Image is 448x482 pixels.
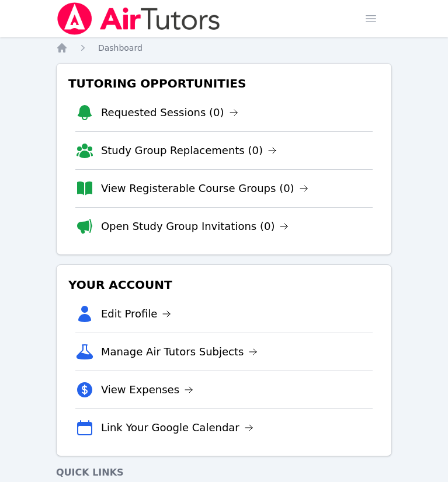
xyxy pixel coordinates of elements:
a: Link Your Google Calendar [101,420,253,436]
a: View Registerable Course Groups (0) [101,180,308,197]
h3: Your Account [66,274,382,295]
h3: Tutoring Opportunities [66,73,382,94]
span: Dashboard [98,43,143,53]
a: Dashboard [98,42,143,54]
a: Open Study Group Invitations (0) [101,218,289,235]
img: Air Tutors [56,2,221,35]
a: View Expenses [101,382,193,398]
a: Requested Sessions (0) [101,104,238,121]
a: Edit Profile [101,306,172,322]
h4: Quick Links [56,466,392,480]
nav: Breadcrumb [56,42,392,54]
a: Study Group Replacements (0) [101,142,277,159]
a: Manage Air Tutors Subjects [101,344,258,360]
